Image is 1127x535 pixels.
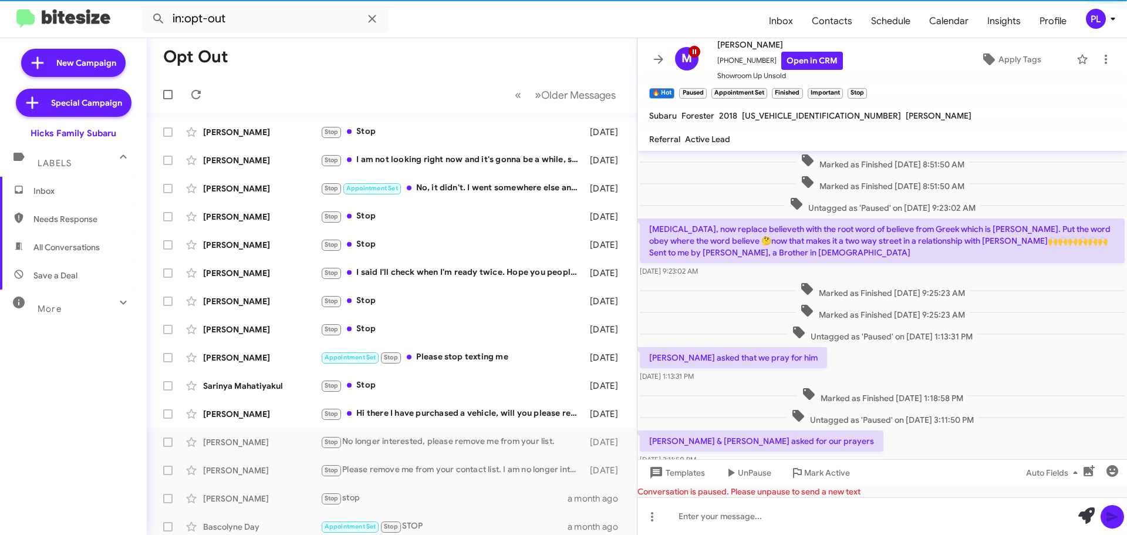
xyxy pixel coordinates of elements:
a: Special Campaign [16,89,131,117]
span: Save a Deal [33,270,77,281]
a: Inbox [760,4,802,38]
button: Auto Fields [1017,462,1092,483]
div: [DATE] [584,436,627,448]
span: New Campaign [56,57,116,69]
div: PL [1086,9,1106,29]
span: [DATE] 3:11:50 PM [640,455,696,464]
span: Marked as Finished [DATE] 9:25:23 AM [795,282,970,299]
div: [PERSON_NAME] [203,465,320,476]
span: Stop [325,494,339,502]
span: Templates [647,462,705,483]
div: [DATE] [584,126,627,138]
div: Hicks Family Subaru [31,127,116,139]
span: Profile [1030,4,1076,38]
span: Subaru [649,110,677,121]
button: Previous [508,83,528,107]
div: [DATE] [584,380,627,392]
div: Stop [320,379,584,392]
span: Mark Active [804,462,850,483]
div: a month ago [568,493,627,504]
p: [PERSON_NAME] asked that we pray for him [640,347,827,368]
div: No longer interested, please remove me from your list. [320,435,584,449]
span: Stop [325,438,339,446]
div: [DATE] [584,352,627,364]
div: Conversation is paused. Please unpause to send a new text [637,486,1127,497]
span: Labels [38,158,72,169]
span: M [681,49,692,68]
div: Please stop texting me [320,351,584,364]
span: [US_VEHICLE_IDENTIFICATION_NUMBER] [742,110,901,121]
span: Stop [325,241,339,248]
button: Mark Active [781,462,859,483]
div: I said I'll check when I'm ready twice. Hope you people understand English. Stop! [320,266,584,280]
span: UnPause [738,462,771,483]
span: Schedule [862,4,920,38]
div: Please remove me from your contact list. I am no longer interested [320,463,584,477]
a: New Campaign [21,49,126,77]
div: Sarinya Mahatiyakul [203,380,320,392]
span: Stop [384,354,398,361]
a: Contacts [802,4,862,38]
div: [PERSON_NAME] [203,436,320,448]
span: Marked as Finished [DATE] 9:25:23 AM [795,304,970,321]
span: Untagged as 'Paused' on [DATE] 3:11:50 PM [787,409,978,426]
div: Bascolyne Day [203,521,320,533]
span: Inbox [33,185,133,197]
small: Important [808,88,843,99]
span: More [38,304,62,314]
p: [PERSON_NAME] & [PERSON_NAME] asked for our prayers [640,430,883,452]
span: Showroom Up Unsold [717,70,843,82]
span: Marked as Finished [DATE] 1:18:58 PM [797,387,968,404]
p: [MEDICAL_DATA], now replace believeth with the root word of believe from Greek which is [PERSON_N... [640,218,1125,263]
small: Stop [848,88,867,99]
span: » [535,88,541,102]
span: Forester [681,110,714,121]
div: No, it didn't. I went somewhere else and got a Hyundai. Please tell your people to STOP calling, ... [320,181,584,195]
a: Insights [978,4,1030,38]
nav: Page navigation example [508,83,623,107]
div: a month ago [568,521,627,533]
span: Referral [649,134,680,144]
span: Auto Fields [1026,462,1082,483]
div: [PERSON_NAME] [203,126,320,138]
button: UnPause [714,462,781,483]
span: Appointment Set [325,523,376,530]
span: [PERSON_NAME] [717,38,843,52]
div: [PERSON_NAME] [203,352,320,364]
div: Stop [320,238,584,251]
div: [PERSON_NAME] [203,324,320,335]
span: Stop [325,128,339,136]
span: [DATE] 1:13:31 PM [640,372,694,381]
small: Finished [772,88,802,99]
div: [PERSON_NAME] [203,239,320,251]
small: Paused [679,88,706,99]
span: Appointment Set [325,354,376,361]
span: Apply Tags [998,49,1041,70]
span: Stop [325,382,339,389]
div: [DATE] [584,183,627,194]
span: Stop [384,523,398,530]
div: [PERSON_NAME] [203,408,320,420]
span: Untagged as 'Paused' on [DATE] 1:13:31 PM [787,325,977,342]
div: [PERSON_NAME] [203,183,320,194]
span: « [515,88,521,102]
div: [DATE] [584,408,627,420]
span: Calendar [920,4,978,38]
button: Apply Tags [950,49,1071,70]
div: [DATE] [584,267,627,279]
span: [PERSON_NAME] [906,110,971,121]
span: Appointment Set [346,184,398,192]
div: [DATE] [584,211,627,223]
div: [PERSON_NAME] [203,211,320,223]
div: Stop [320,210,584,223]
span: Stop [325,213,339,220]
span: Needs Response [33,213,133,225]
span: 2018 [719,110,737,121]
span: Stop [325,466,339,474]
span: Stop [325,410,339,418]
div: Stop [320,125,584,139]
div: stop [320,492,568,505]
span: Untagged as 'Paused' on [DATE] 9:23:02 AM [785,197,980,214]
span: Marked as Finished [DATE] 8:51:50 AM [796,175,969,192]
